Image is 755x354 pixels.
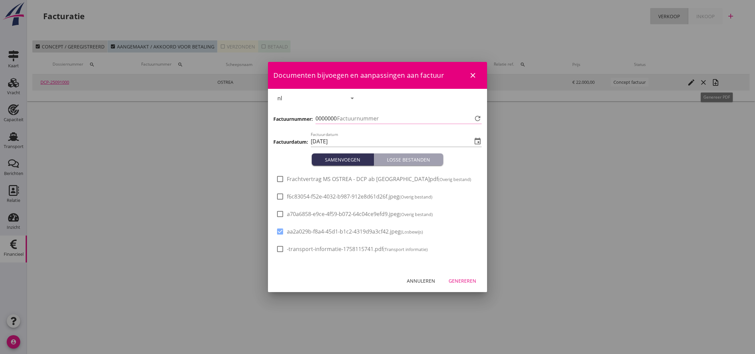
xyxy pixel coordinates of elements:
[348,94,356,102] i: arrow_drop_down
[311,136,472,147] input: Factuurdatum
[399,194,432,200] small: (Overig bestand)
[268,62,487,89] div: Documenten bijvoegen en aanpassingen aan factuur
[277,95,282,101] div: nl
[407,277,435,284] div: Annuleren
[443,275,482,287] button: Genereren
[400,211,433,217] small: (Overig bestand)
[337,113,472,124] input: Factuurnummer
[287,246,428,253] span: -transport-informatie-1758115741.pdf
[474,114,482,122] i: refresh
[401,275,441,287] button: Annuleren
[438,176,471,182] small: (Overig bestand)
[376,156,441,163] div: Losse bestanden
[383,246,428,252] small: (Transport informatie)
[287,228,423,235] span: aa2a029b-f8a4-45d1-b1c2-4319d9a3cf42.jpeg
[474,137,482,145] i: event
[287,176,471,183] span: Frachtvertrag MS OSTREA - DCP ab [GEOGRAPHIC_DATA]pdf
[315,114,337,123] span: 0000000
[273,138,308,145] h3: Factuurdatum:
[287,193,432,200] span: f6c83054-f52e-4032-b987-912e8d61d26f.jpeg
[273,115,313,122] h3: Factuurnummer:
[287,211,433,218] span: a70a6858-e9ce-4f59-b072-64c04ce9efd9.jpeg
[314,156,371,163] div: Samenvoegen
[312,153,374,166] button: Samenvoegen
[374,153,443,166] button: Losse bestanden
[449,277,476,284] div: Genereren
[401,229,423,235] small: (Losbewijs)
[469,71,477,79] i: close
